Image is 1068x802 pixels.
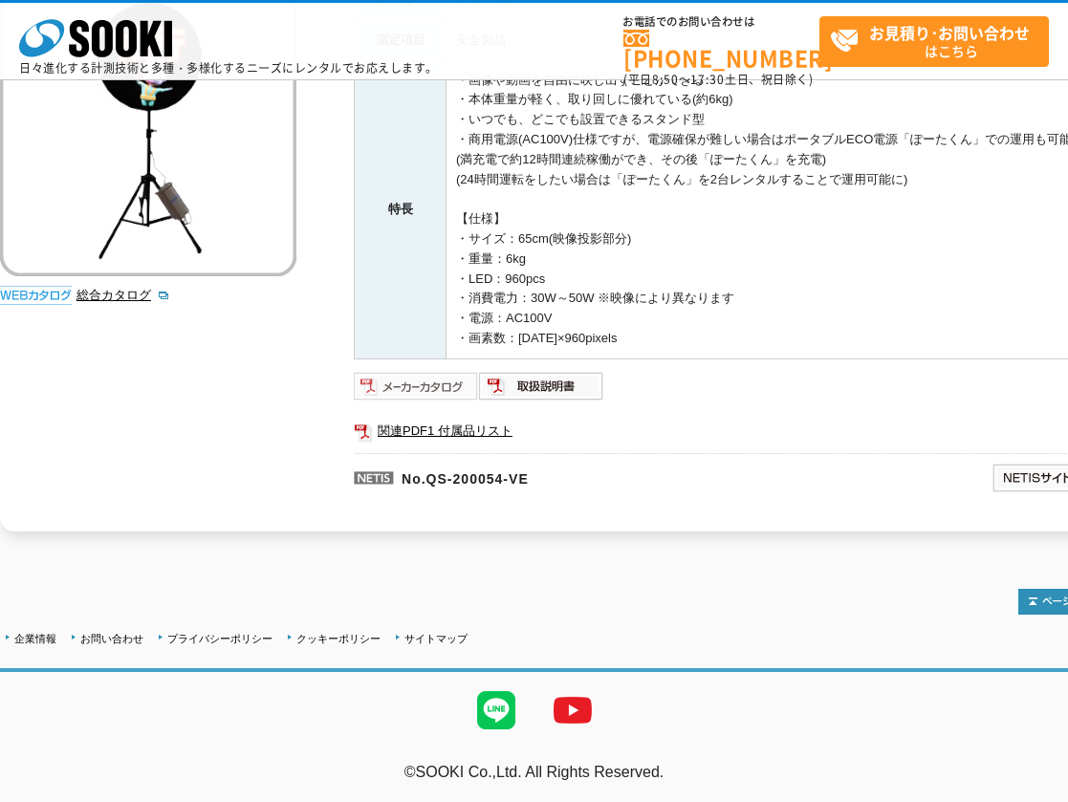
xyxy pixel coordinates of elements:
[652,71,679,88] span: 8:50
[830,17,1048,65] span: はこちら
[869,21,1030,44] strong: お見積り･お問い合わせ
[354,453,807,499] p: No.QS-200054-VE
[14,633,56,644] a: 企業情報
[80,633,143,644] a: お問い合わせ
[534,672,611,748] img: YouTube
[479,383,604,398] a: 取扱説明書
[623,16,819,28] span: お電話でのお問い合わせは
[167,633,272,644] a: プライバシーポリシー
[479,371,604,401] img: 取扱説明書
[354,371,479,401] img: メーカーカタログ
[354,383,479,398] a: メーカーカタログ
[296,633,381,644] a: クッキーポリシー
[76,288,170,302] a: 総合カタログ
[994,783,1068,799] a: テストMail
[404,633,468,644] a: サイトマップ
[690,71,725,88] span: 17:30
[623,71,813,88] span: (平日 ～ 土日、祝日除く)
[458,672,534,748] img: LINE
[819,16,1049,67] a: お見積り･お問い合わせはこちら
[355,60,447,358] th: 特長
[623,30,819,69] a: [PHONE_NUMBER]
[19,62,438,74] p: 日々進化する計測技術と多種・多様化するニーズにレンタルでお応えします。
